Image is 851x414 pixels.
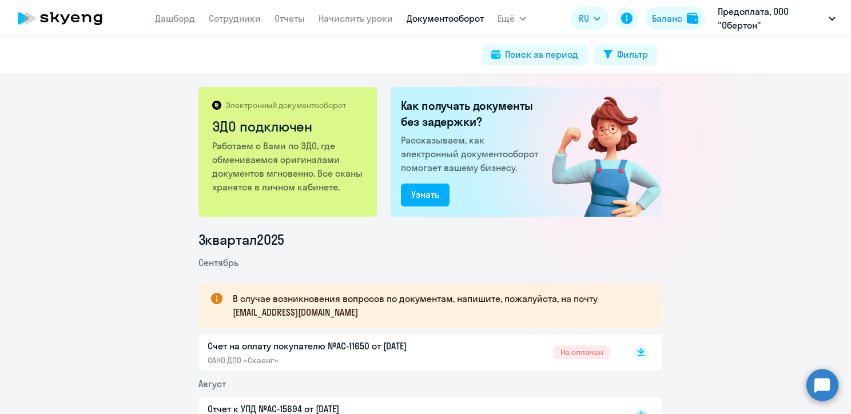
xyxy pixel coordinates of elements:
h2: Как получать документы без задержки? [401,98,543,130]
div: Фильтр [617,47,648,61]
a: Документооборот [407,13,484,24]
p: Рассказываем, как электронный документооборот помогает вашему бизнесу. [401,133,543,174]
h2: ЭДО подключен [212,117,365,136]
a: Сотрудники [209,13,261,24]
a: Начислить уроки [319,13,393,24]
span: Ещё [498,11,515,25]
p: Электронный документооборот [226,100,346,110]
button: Балансbalance [645,7,705,30]
a: Счет на оплату покупателю №AC-11650 от [DATE]ОАНО ДПО «Скаенг»Не оплачен [208,339,610,365]
a: Отчеты [275,13,305,24]
p: Счет на оплату покупателю №AC-11650 от [DATE] [208,339,448,353]
a: Дашборд [155,13,195,24]
span: RU [579,11,589,25]
button: Фильтр [594,45,657,65]
p: ОАНО ДПО «Скаенг» [208,355,448,365]
button: Предоплата, ООО "Обертон" [712,5,841,32]
p: В случае возникновения вопросов по документам, напишите, пожалуйста, на почту [EMAIL_ADDRESS][DOM... [233,292,641,319]
div: Поиск за период [505,47,578,61]
button: Поиск за период [482,45,587,65]
button: Ещё [498,7,526,30]
li: 3 квартал 2025 [198,230,662,249]
img: balance [687,13,698,24]
div: Узнать [411,188,439,201]
button: RU [571,7,609,30]
img: connected [533,87,662,217]
p: Работаем с Вами по ЭДО, где обмениваемся оригиналами документов мгновенно. Все сканы хранятся в л... [212,139,365,194]
p: Предоплата, ООО "Обертон" [718,5,824,32]
span: Не оплачен [554,345,610,359]
span: Август [198,378,226,389]
span: Сентябрь [198,257,238,268]
div: Баланс [652,11,682,25]
button: Узнать [401,184,450,206]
